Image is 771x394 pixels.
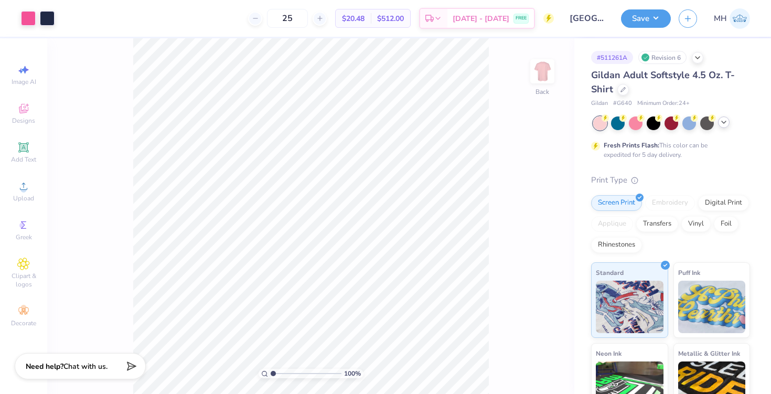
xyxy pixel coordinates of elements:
[678,348,740,359] span: Metallic & Glitter Ink
[714,8,750,29] a: MH
[267,9,308,28] input: – –
[377,13,404,24] span: $512.00
[621,9,671,28] button: Save
[604,141,733,159] div: This color can be expedited for 5 day delivery.
[596,348,622,359] span: Neon Ink
[636,216,678,232] div: Transfers
[13,194,34,203] span: Upload
[637,99,690,108] span: Minimum Order: 24 +
[344,369,361,378] span: 100 %
[714,216,738,232] div: Foil
[516,15,527,22] span: FREE
[698,195,749,211] div: Digital Print
[596,267,624,278] span: Standard
[591,51,633,64] div: # 511261A
[591,69,735,95] span: Gildan Adult Softstyle 4.5 Oz. T-Shirt
[591,174,750,186] div: Print Type
[591,216,633,232] div: Applique
[591,99,608,108] span: Gildan
[645,195,695,211] div: Embroidery
[591,237,642,253] div: Rhinestones
[16,233,32,241] span: Greek
[714,13,727,25] span: MH
[591,195,642,211] div: Screen Print
[678,281,746,333] img: Puff Ink
[12,116,35,125] span: Designs
[5,272,42,289] span: Clipart & logos
[453,13,509,24] span: [DATE] - [DATE]
[11,155,36,164] span: Add Text
[26,361,63,371] strong: Need help?
[63,361,108,371] span: Chat with us.
[536,87,549,97] div: Back
[596,281,663,333] img: Standard
[638,51,687,64] div: Revision 6
[678,267,700,278] span: Puff Ink
[604,141,659,150] strong: Fresh Prints Flash:
[11,319,36,327] span: Decorate
[613,99,632,108] span: # G640
[730,8,750,29] img: Mitra Hegde
[12,78,36,86] span: Image AI
[532,61,553,82] img: Back
[681,216,711,232] div: Vinyl
[562,8,613,29] input: Untitled Design
[342,13,365,24] span: $20.48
